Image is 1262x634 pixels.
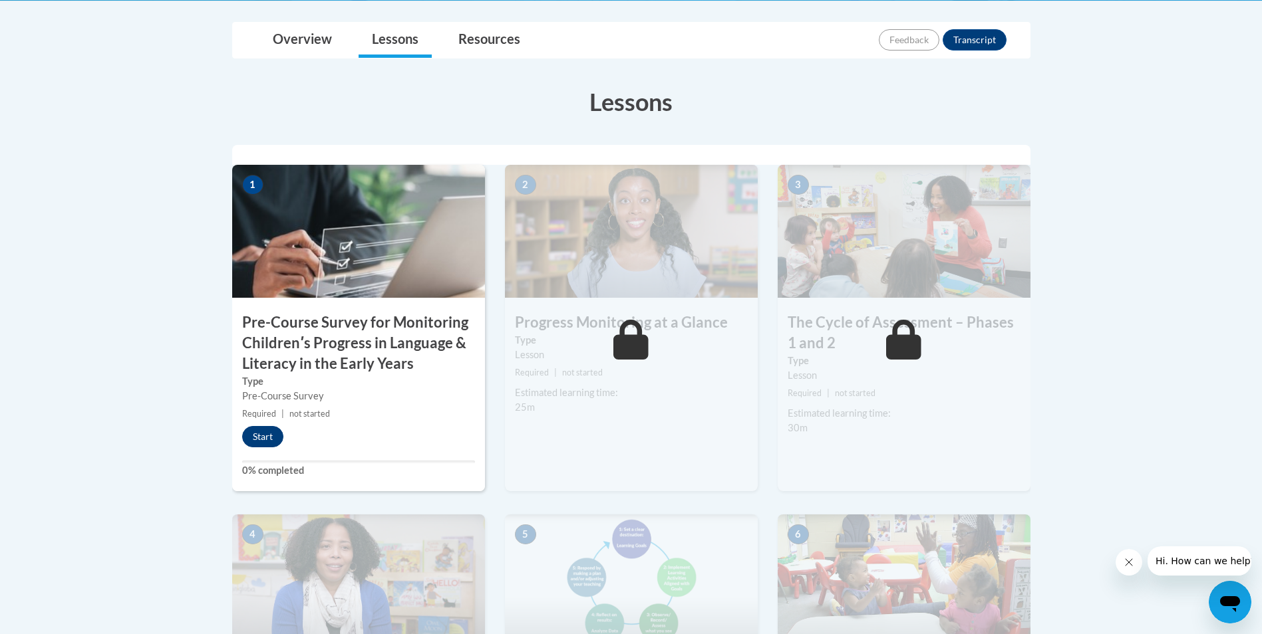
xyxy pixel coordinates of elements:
span: 30m [788,422,808,433]
div: Lesson [788,368,1021,383]
h3: Progress Monitoring at a Glance [505,312,758,333]
div: Lesson [515,348,748,362]
span: 25m [515,401,535,413]
span: 1 [242,175,263,195]
span: | [827,388,830,398]
iframe: Close message [1116,549,1142,576]
iframe: Message from company [1148,546,1251,576]
span: Required [515,368,549,377]
h3: Pre-Course Survey for Monitoring Childrenʹs Progress in Language & Literacy in the Early Years [232,312,485,373]
span: not started [289,409,330,419]
iframe: Button to launch messaging window [1209,581,1251,623]
img: Course Image [232,165,485,298]
span: not started [562,368,603,377]
span: 5 [515,524,536,544]
img: Course Image [778,165,1030,298]
a: Overview [259,23,345,58]
span: not started [835,388,875,398]
span: 2 [515,175,536,195]
span: Required [788,388,822,398]
button: Transcript [943,29,1007,51]
label: Type [515,333,748,348]
label: Type [788,354,1021,368]
button: Feedback [879,29,939,51]
div: Estimated learning time: [788,406,1021,421]
button: Start [242,426,283,447]
a: Lessons [359,23,432,58]
h3: Lessons [232,85,1030,118]
span: 3 [788,175,809,195]
span: 6 [788,524,809,544]
div: Pre-Course Survey [242,389,475,403]
span: Hi. How can we help? [8,9,108,20]
label: Type [242,374,475,389]
span: 4 [242,524,263,544]
a: Resources [445,23,534,58]
div: Estimated learning time: [515,385,748,400]
span: | [554,368,557,377]
span: | [281,409,284,419]
img: Course Image [505,165,758,298]
span: Required [242,409,276,419]
label: 0% completed [242,463,475,478]
h3: The Cycle of Assessment – Phases 1 and 2 [778,312,1030,354]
